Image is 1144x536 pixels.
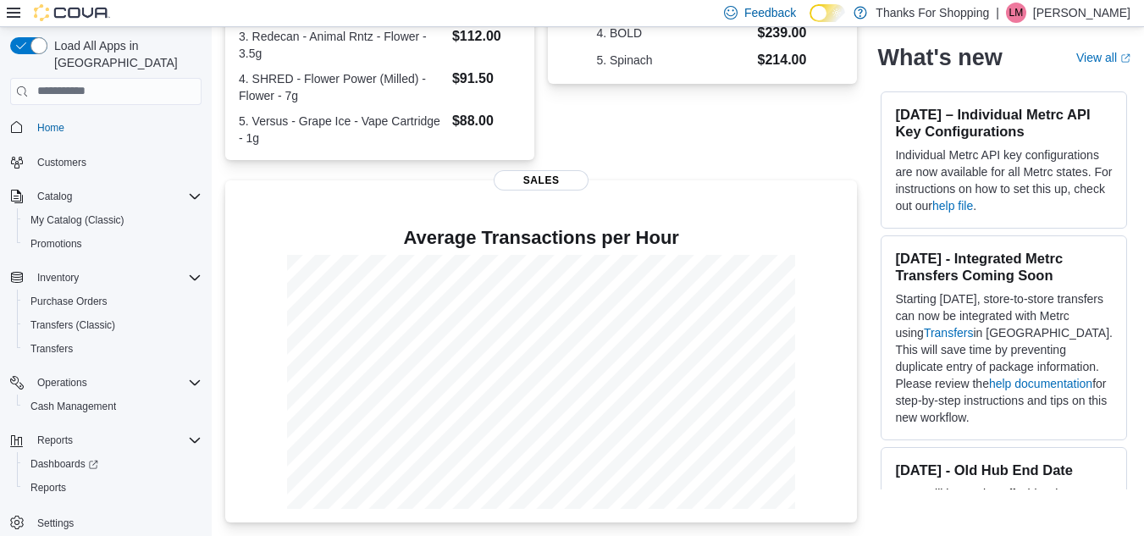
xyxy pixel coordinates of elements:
[30,117,202,138] span: Home
[24,339,80,359] a: Transfers
[30,373,202,393] span: Operations
[494,170,589,191] span: Sales
[452,69,521,89] dd: $91.50
[24,478,73,498] a: Reports
[17,452,208,476] a: Dashboards
[895,146,1113,214] p: Individual Metrc API key configurations are now available for all Metrc states. For instructions ...
[30,430,80,450] button: Reports
[1076,51,1130,64] a: View allExternal link
[30,373,94,393] button: Operations
[30,430,202,450] span: Reports
[30,213,124,227] span: My Catalog (Classic)
[30,342,73,356] span: Transfers
[239,113,445,146] dt: 5. Versus - Grape Ice - Vape Cartridge - 1g
[30,318,115,332] span: Transfers (Classic)
[877,44,1002,71] h2: What's new
[37,517,74,530] span: Settings
[24,291,114,312] a: Purchase Orders
[37,271,79,285] span: Inventory
[452,26,521,47] dd: $112.00
[34,4,110,21] img: Cova
[810,4,845,22] input: Dark Mode
[932,199,973,213] a: help file
[3,115,208,140] button: Home
[30,511,202,533] span: Settings
[17,313,208,337] button: Transfers (Classic)
[996,3,999,23] p: |
[24,478,202,498] span: Reports
[30,400,116,413] span: Cash Management
[810,22,810,23] span: Dark Mode
[452,111,521,131] dd: $88.00
[30,268,86,288] button: Inventory
[596,25,750,41] dt: 4. BOLD
[24,234,89,254] a: Promotions
[895,290,1113,426] p: Starting [DATE], store-to-store transfers can now be integrated with Metrc using in [GEOGRAPHIC_D...
[37,190,72,203] span: Catalog
[1009,3,1024,23] span: LM
[37,156,86,169] span: Customers
[17,395,208,418] button: Cash Management
[30,152,202,173] span: Customers
[30,186,202,207] span: Catalog
[30,481,66,495] span: Reports
[744,4,796,21] span: Feedback
[239,28,445,62] dt: 3. Redecan - Animal Rntz - Flower - 3.5g
[239,228,843,248] h4: Average Transactions per Hour
[37,434,73,447] span: Reports
[17,476,208,500] button: Reports
[30,186,79,207] button: Catalog
[17,232,208,256] button: Promotions
[758,23,810,43] dd: $239.00
[24,210,131,230] a: My Catalog (Classic)
[758,50,810,70] dd: $214.00
[24,339,202,359] span: Transfers
[24,396,202,417] span: Cash Management
[24,315,202,335] span: Transfers (Classic)
[3,510,208,534] button: Settings
[1120,53,1130,64] svg: External link
[17,337,208,361] button: Transfers
[3,185,208,208] button: Catalog
[24,234,202,254] span: Promotions
[3,428,208,452] button: Reports
[47,37,202,71] span: Load All Apps in [GEOGRAPHIC_DATA]
[1033,3,1130,23] p: [PERSON_NAME]
[17,208,208,232] button: My Catalog (Classic)
[30,457,98,471] span: Dashboards
[3,266,208,290] button: Inventory
[24,315,122,335] a: Transfers (Classic)
[30,268,202,288] span: Inventory
[1006,3,1026,23] div: Liam Mcauley
[895,461,1113,478] h3: [DATE] - Old Hub End Date
[596,52,750,69] dt: 5. Spinach
[17,290,208,313] button: Purchase Orders
[30,237,82,251] span: Promotions
[876,3,989,23] p: Thanks For Shopping
[989,377,1092,390] a: help documentation
[30,118,71,138] a: Home
[24,454,105,474] a: Dashboards
[924,326,974,340] a: Transfers
[24,210,202,230] span: My Catalog (Classic)
[30,513,80,533] a: Settings
[24,396,123,417] a: Cash Management
[24,291,202,312] span: Purchase Orders
[30,295,108,308] span: Purchase Orders
[895,106,1113,140] h3: [DATE] – Individual Metrc API Key Configurations
[30,152,93,173] a: Customers
[37,121,64,135] span: Home
[895,250,1113,284] h3: [DATE] - Integrated Metrc Transfers Coming Soon
[37,376,87,390] span: Operations
[3,150,208,174] button: Customers
[3,371,208,395] button: Operations
[239,70,445,104] dt: 4. SHRED - Flower Power (Milled) - Flower - 7g
[24,454,202,474] span: Dashboards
